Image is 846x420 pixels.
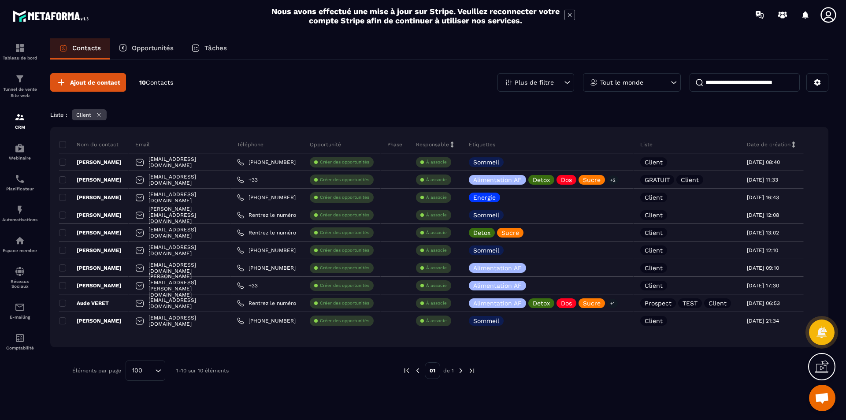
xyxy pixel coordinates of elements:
[15,266,25,277] img: social-network
[146,79,173,86] span: Contacts
[645,300,672,306] p: Prospect
[747,318,779,324] p: [DATE] 21:34
[645,212,663,218] p: Client
[473,318,499,324] p: Sommeil
[2,217,37,222] p: Automatisations
[426,194,447,201] p: À associe
[59,194,122,201] p: [PERSON_NAME]
[12,8,92,24] img: logo
[809,385,835,411] div: Ouvrir le chat
[320,265,369,271] p: Créer des opportunités
[320,159,369,165] p: Créer des opportunités
[15,74,25,84] img: formation
[126,361,165,381] div: Search for option
[2,86,37,99] p: Tunnel de vente Site web
[237,159,296,166] a: [PHONE_NUMBER]
[501,230,519,236] p: Sucre
[237,141,263,148] p: Téléphone
[2,279,37,289] p: Réseaux Sociaux
[426,247,447,253] p: À associe
[59,159,122,166] p: [PERSON_NAME]
[709,300,727,306] p: Client
[469,141,495,148] p: Étiquettes
[607,175,619,185] p: +2
[583,177,601,183] p: Sucre
[640,141,653,148] p: Liste
[2,229,37,260] a: automationsautomationsEspace membre
[237,264,296,271] a: [PHONE_NUMBER]
[59,212,122,219] p: [PERSON_NAME]
[426,265,447,271] p: À associe
[129,366,145,375] span: 100
[76,112,91,118] p: Client
[426,282,447,289] p: À associe
[15,204,25,215] img: automations
[2,295,37,326] a: emailemailE-mailing
[473,177,522,183] p: Alimentation AF
[50,38,110,59] a: Contacts
[15,333,25,343] img: accountant
[59,264,122,271] p: [PERSON_NAME]
[237,317,296,324] a: [PHONE_NUMBER]
[426,177,447,183] p: À associe
[320,247,369,253] p: Créer des opportunités
[473,212,499,218] p: Sommeil
[145,366,153,375] input: Search for option
[15,302,25,312] img: email
[59,229,122,236] p: [PERSON_NAME]
[414,367,422,375] img: prev
[515,79,554,85] p: Plus de filtre
[271,7,560,25] h2: Nous avons effectué une mise à jour sur Stripe. Veuillez reconnecter votre compte Stripe afin de ...
[387,141,402,148] p: Phase
[473,265,522,271] p: Alimentation AF
[473,300,522,306] p: Alimentation AF
[645,318,663,324] p: Client
[561,300,572,306] p: Dos
[2,136,37,167] a: automationsautomationsWebinaire
[2,346,37,350] p: Comptabilité
[2,198,37,229] a: automationsautomationsAutomatisations
[747,159,780,165] p: [DATE] 08:40
[747,177,778,183] p: [DATE] 11:33
[425,362,440,379] p: 01
[237,247,296,254] a: [PHONE_NUMBER]
[416,141,449,148] p: Responsable
[2,156,37,160] p: Webinaire
[645,177,670,183] p: GRATUIT
[237,176,258,183] a: +33
[2,186,37,191] p: Planificateur
[204,44,227,52] p: Tâches
[747,212,779,218] p: [DATE] 12:08
[132,44,174,52] p: Opportunités
[645,247,663,253] p: Client
[320,212,369,218] p: Créer des opportunités
[645,265,663,271] p: Client
[426,300,447,306] p: À associe
[426,212,447,218] p: À associe
[15,174,25,184] img: scheduler
[747,282,779,289] p: [DATE] 17:30
[237,282,258,289] a: +33
[176,368,229,374] p: 1-10 sur 10 éléments
[320,194,369,201] p: Créer des opportunités
[237,194,296,201] a: [PHONE_NUMBER]
[473,282,522,289] p: Alimentation AF
[473,194,496,201] p: Energie
[2,260,37,295] a: social-networksocial-networkRéseaux Sociaux
[681,177,699,183] p: Client
[473,159,499,165] p: Sommeil
[59,300,109,307] p: Aude VERET
[645,282,663,289] p: Client
[320,300,369,306] p: Créer des opportunités
[561,177,572,183] p: Dos
[15,112,25,123] img: formation
[2,105,37,136] a: formationformationCRM
[50,73,126,92] button: Ajout de contact
[468,367,476,375] img: next
[2,125,37,130] p: CRM
[182,38,236,59] a: Tâches
[747,265,779,271] p: [DATE] 09:10
[747,300,780,306] p: [DATE] 06:53
[683,300,698,306] p: TEST
[583,300,601,306] p: Sucre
